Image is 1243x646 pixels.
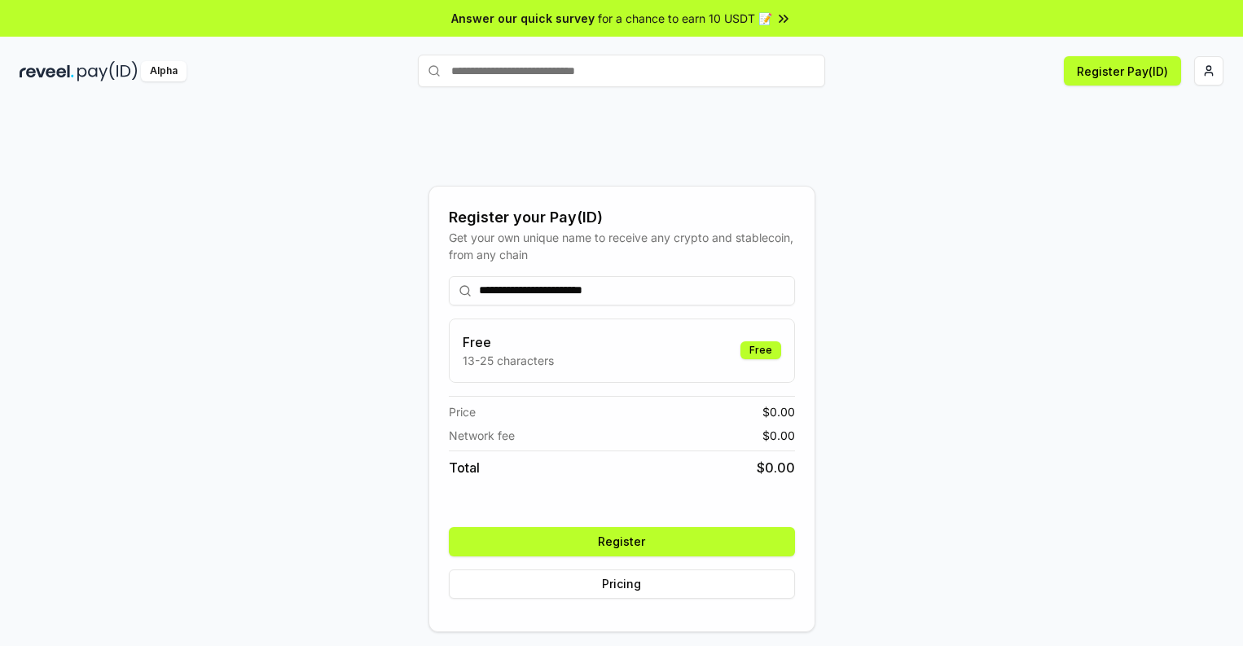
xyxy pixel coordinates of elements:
[77,61,138,81] img: pay_id
[449,427,515,444] span: Network fee
[1064,56,1181,86] button: Register Pay(ID)
[449,206,795,229] div: Register your Pay(ID)
[20,61,74,81] img: reveel_dark
[598,10,772,27] span: for a chance to earn 10 USDT 📝
[463,352,554,369] p: 13-25 characters
[762,427,795,444] span: $ 0.00
[463,332,554,352] h3: Free
[449,527,795,556] button: Register
[141,61,187,81] div: Alpha
[449,458,480,477] span: Total
[449,229,795,263] div: Get your own unique name to receive any crypto and stablecoin, from any chain
[762,403,795,420] span: $ 0.00
[449,403,476,420] span: Price
[449,569,795,599] button: Pricing
[451,10,595,27] span: Answer our quick survey
[740,341,781,359] div: Free
[757,458,795,477] span: $ 0.00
